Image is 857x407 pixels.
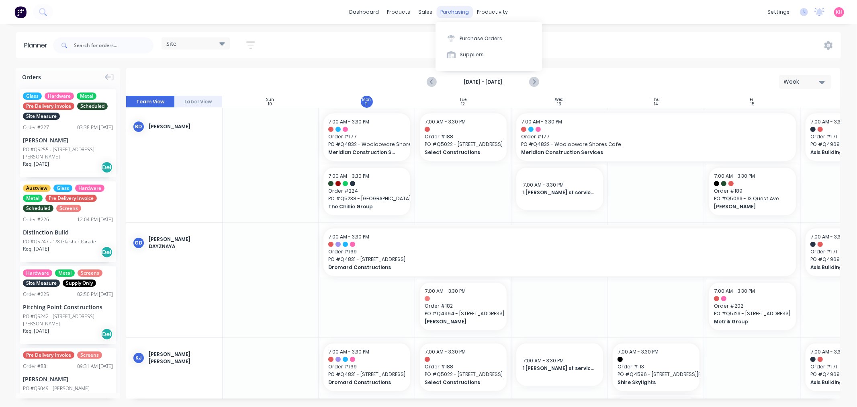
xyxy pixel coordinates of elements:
span: 7:00 AM - 3:30 PM [618,348,659,355]
span: Req. [DATE] [23,327,49,335]
span: PO # Q4832 - Woolooware Shores Cafe [328,141,405,148]
div: Suppliers [460,51,484,58]
div: Order # 226 [23,216,49,223]
div: productivity [473,6,512,18]
span: KH [836,8,843,16]
div: KJ [133,352,145,364]
span: PO # Q5022 - [STREET_ADDRESS] [425,141,502,148]
span: Order # 202 [714,302,791,310]
div: GD [133,237,145,249]
span: Order # 177 [521,133,791,140]
span: PO # Q4831 - [STREET_ADDRESS] [328,371,405,378]
span: Hardware [75,185,104,192]
a: dashboard [345,6,383,18]
div: Order # 88 [23,363,46,370]
div: Week [783,78,820,86]
span: Select Constructions [425,379,494,386]
div: 12 [461,102,465,106]
span: Meridian Construction Services [521,149,764,156]
span: PO # Q4831 - [STREET_ADDRESS] [328,256,791,263]
input: Search for orders... [74,37,153,53]
span: PO # Q5238 - [GEOGRAPHIC_DATA] [328,195,405,202]
span: Pre Delivery Invoice [23,103,74,110]
span: 7:00 AM - 3:30 PM [328,118,369,125]
div: 03:38 PM [DATE] [77,124,113,131]
div: PO #Q5247 - 1/8 Glaisher Parade [23,238,96,245]
span: 7:00 AM - 3:30 PM [523,357,564,364]
div: Fri [750,97,755,102]
span: Shire Skylights [618,379,687,386]
div: 02:50 PM [DATE] [77,291,113,298]
span: Dromard Constructions [328,264,745,271]
div: 13 [558,102,562,106]
span: Scheduled [77,103,108,110]
div: 12:04 PM [DATE] [77,216,113,223]
span: 7:00 AM - 3:30 PM [328,173,369,179]
span: Screens [77,351,102,359]
span: Screens [56,205,81,212]
span: 7:00 AM - 3:30 PM [810,118,851,125]
div: 11 [366,102,368,106]
span: PO # Q4596 - [STREET_ADDRESS][PERSON_NAME][PERSON_NAME] [618,371,695,378]
span: [PERSON_NAME] [714,203,783,210]
div: BD [133,121,145,133]
div: Thu [652,97,660,102]
span: Dromard Constructions [328,379,398,386]
span: 7:00 AM - 3:30 PM [714,173,755,179]
span: Order # 113 [618,363,695,370]
span: 7:00 AM - 3:30 PM [425,118,466,125]
span: Glass [23,92,42,100]
span: Orders [22,73,41,81]
span: PO # Q5063 - 13 Quest Ave [714,195,791,202]
div: [PERSON_NAME] [PERSON_NAME] [149,351,216,365]
div: Del [101,161,113,173]
div: Mon [362,97,371,102]
span: Supply Only [63,280,96,287]
span: Metal [23,195,43,202]
div: [PERSON_NAME] [149,123,216,130]
div: PO #Q5242 - [STREET_ADDRESS][PERSON_NAME] [23,313,113,327]
span: Hardware [45,92,74,100]
span: Req. [DATE] [23,160,49,168]
span: 7:00 AM - 3:30 PM [810,348,851,355]
div: PO #Q5049 - [PERSON_NAME][GEOGRAPHIC_DATA] [23,385,113,399]
span: Order # 189 [714,187,791,195]
div: Del [101,246,113,258]
button: Purchase Orders [436,30,542,46]
div: Del [101,328,113,340]
span: The Chillie Group [328,203,398,210]
span: Order # 224 [328,187,405,195]
span: PO # Q4964 - [STREET_ADDRESS] [425,310,502,317]
span: 7:00 AM - 3:30 PM [328,233,369,240]
span: Glass [53,185,72,192]
img: Factory [14,6,27,18]
span: PO # Q5123 - [STREET_ADDRESS] [714,310,791,317]
div: Distinction Build [23,228,113,236]
span: 7:00 AM - 3:30 PM [521,118,562,125]
span: Pre Delivery Invoice [45,195,97,202]
span: 7:00 AM - 3:30 PM [714,288,755,294]
span: Pre Delivery Invoice [23,351,74,359]
span: Order # 188 [425,133,502,140]
div: Sun [266,97,274,102]
span: Metal [77,92,96,100]
div: Pitching Point Constructions [23,303,113,311]
span: Req. [DATE] [23,245,49,253]
div: purchasing [436,6,473,18]
span: Site [166,39,176,48]
span: 1 [PERSON_NAME] st service for jbuild [523,365,597,372]
div: settings [763,6,794,18]
span: PO # Q5022 - [STREET_ADDRESS] [425,371,502,378]
button: Suppliers [436,47,542,63]
span: Select Constructions [425,149,494,156]
button: Team View [126,96,174,108]
span: Order # 177 [328,133,405,140]
span: 7:00 AM - 3:30 PM [523,181,564,188]
button: Week [779,75,831,89]
div: Tue [460,97,466,102]
span: Austview [23,185,51,192]
span: 7:00 AM - 3:30 PM [425,288,466,294]
span: Site Measure [23,280,60,287]
div: Planner [24,41,51,50]
div: 10 [268,102,272,106]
